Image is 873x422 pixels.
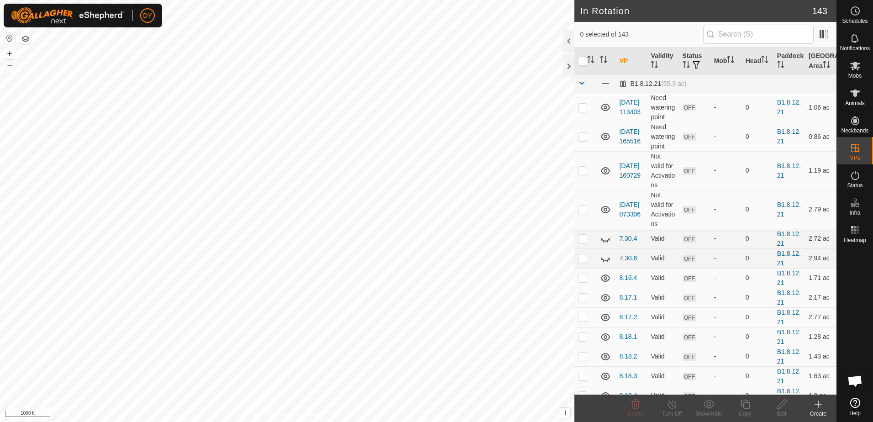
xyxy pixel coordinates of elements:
[628,411,644,417] span: Delete
[777,348,801,365] a: B1.8.12.21
[647,93,678,122] td: Need watering point
[647,248,678,268] td: Valid
[742,122,773,151] td: 0
[845,100,865,106] span: Animals
[805,190,836,229] td: 2.79 ac
[773,47,805,75] th: Paddock
[619,372,637,380] a: 8.18.3
[683,314,696,322] span: OFF
[805,327,836,347] td: 1.28 ac
[727,57,734,64] p-sorticon: Activate to sort
[651,62,658,69] p-sorticon: Activate to sort
[805,122,836,151] td: 0.86 ac
[647,366,678,386] td: Valid
[805,93,836,122] td: 1.06 ac
[714,391,738,401] div: -
[777,250,801,267] a: B1.8.12.21
[683,373,696,380] span: OFF
[560,408,570,418] button: i
[647,386,678,406] td: Valid
[619,80,686,88] div: B1.8.12.21
[777,162,801,179] a: B1.8.12.21
[683,255,696,263] span: OFF
[805,366,836,386] td: 1.63 ac
[742,288,773,307] td: 0
[683,353,696,361] span: OFF
[777,230,801,247] a: B1.8.12.21
[742,307,773,327] td: 0
[580,5,812,16] h2: In Rotation
[714,312,738,322] div: -
[703,25,814,44] input: Search (S)
[805,288,836,307] td: 2.17 ac
[690,410,727,418] div: Show/Hide
[850,155,860,161] span: VPs
[777,328,801,345] a: B1.8.12.21
[742,93,773,122] td: 0
[777,368,801,385] a: B1.8.12.21
[800,410,836,418] div: Create
[619,162,641,179] a: [DATE] 160729
[619,392,637,399] a: 8.18.4
[777,269,801,286] a: B1.8.12.21
[580,30,703,39] span: 0 selected of 143
[777,62,784,69] p-sorticon: Activate to sort
[683,235,696,243] span: OFF
[805,386,836,406] td: 1.8 ac
[841,128,868,133] span: Neckbands
[679,47,710,75] th: Status
[4,48,15,59] button: +
[742,190,773,229] td: 0
[742,151,773,190] td: 0
[710,47,742,75] th: Mob
[805,268,836,288] td: 1.71 ac
[714,293,738,302] div: -
[619,99,641,116] a: [DATE] 113403
[683,133,696,141] span: OFF
[777,387,801,404] a: B1.8.12.21
[647,229,678,248] td: Valid
[714,371,738,381] div: -
[251,410,285,418] a: Privacy Policy
[587,57,594,64] p-sorticon: Activate to sort
[647,122,678,151] td: Need watering point
[823,62,830,69] p-sorticon: Activate to sort
[848,73,862,79] span: Mobs
[714,166,738,175] div: -
[647,47,678,75] th: Validity
[11,7,125,24] img: Gallagher Logo
[714,332,738,342] div: -
[805,347,836,366] td: 1.43 ac
[840,46,870,51] span: Notifications
[143,11,152,21] span: DY
[714,205,738,214] div: -
[647,288,678,307] td: Valid
[761,57,768,64] p-sorticon: Activate to sort
[615,47,647,75] th: VP
[777,309,801,326] a: B1.8.12.21
[619,128,641,145] a: [DATE] 165516
[837,394,873,420] a: Help
[777,201,801,218] a: B1.8.12.21
[714,103,738,112] div: -
[714,273,738,283] div: -
[742,347,773,366] td: 0
[714,132,738,142] div: -
[619,353,637,360] a: 8.18.2
[647,307,678,327] td: Valid
[841,367,869,395] a: Open chat
[600,57,607,64] p-sorticon: Activate to sort
[742,366,773,386] td: 0
[727,410,763,418] div: Copy
[4,60,15,71] button: –
[619,201,641,218] a: [DATE] 073306
[619,235,637,242] a: 7.30.4
[683,294,696,302] span: OFF
[564,409,566,417] span: i
[296,410,323,418] a: Contact Us
[849,411,861,416] span: Help
[683,206,696,214] span: OFF
[647,347,678,366] td: Valid
[619,254,637,262] a: 7.30.6
[661,80,686,87] span: (55.3 ac)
